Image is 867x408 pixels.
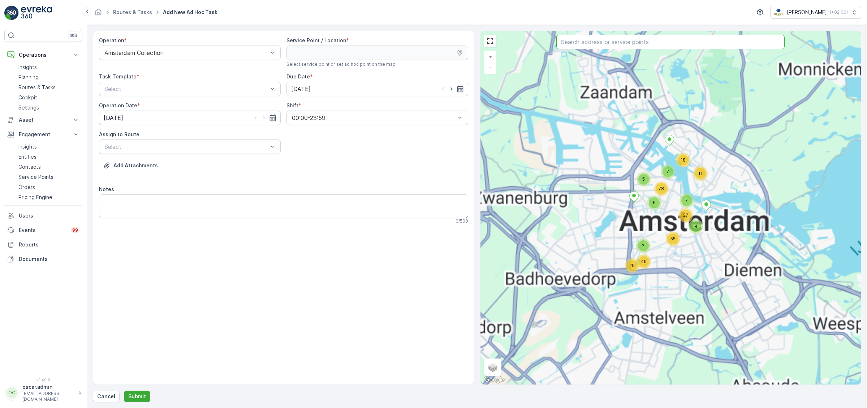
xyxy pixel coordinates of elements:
[286,61,397,67] span: Select service point or set ad hoc point on the map.
[653,200,656,205] span: 6
[4,252,82,266] a: Documents
[556,35,785,49] input: Search address or service points
[99,37,124,43] label: Operation
[4,237,82,252] a: Reports
[16,93,82,103] a: Cockpit
[6,387,18,399] div: OO
[18,84,56,91] p: Routes & Tasks
[113,162,158,169] p: Add Attachments
[4,209,82,223] a: Users
[18,104,39,111] p: Settings
[670,236,676,241] span: 55
[19,51,68,59] p: Operations
[99,73,137,80] label: Task Template
[637,172,651,186] div: 5
[485,359,501,375] a: Layers
[698,171,703,176] span: 11
[18,184,35,191] p: Orders
[489,53,492,60] span: +
[482,375,506,385] a: Open this area in Google Maps (opens a new window)
[286,102,298,108] label: Shift
[18,64,37,71] p: Insights
[659,186,664,191] span: 78
[99,111,281,125] input: dd/mm/yyyy
[647,196,661,210] div: 6
[16,82,82,93] a: Routes & Tasks
[286,37,346,43] label: Service Point / Location
[787,9,827,16] p: [PERSON_NAME]
[18,194,52,201] p: Pricing Engine
[19,116,68,124] p: Asset
[19,131,68,138] p: Engagement
[693,166,708,181] div: 11
[286,82,468,96] input: dd/mm/yyyy
[637,254,651,269] div: 49
[773,8,784,16] img: basis-logo_rgb2x.png
[16,162,82,172] a: Contacts
[18,163,41,171] p: Contacts
[683,212,688,218] span: 37
[22,383,74,391] p: oscar.admin
[667,169,669,174] span: 7
[629,263,635,268] span: 29
[641,259,647,264] span: 49
[19,255,79,263] p: Documents
[681,157,686,163] span: 18
[654,181,669,196] div: 78
[642,243,644,248] span: 2
[770,6,861,19] button: [PERSON_NAME](+02:00)
[16,182,82,192] a: Orders
[4,48,82,62] button: Operations
[456,218,468,224] p: 0 / 500
[16,192,82,202] a: Pricing Engine
[680,193,694,208] div: 7
[99,131,139,137] label: Assign to Route
[99,186,114,192] label: Notes
[685,198,688,203] span: 7
[113,9,152,15] a: Routes & Tasks
[636,239,651,253] div: 2
[22,391,74,402] p: [EMAIL_ADDRESS][DOMAIN_NAME]
[18,153,36,160] p: Entities
[830,9,848,15] p: ( +02:00 )
[4,223,82,237] a: Events99
[18,74,39,81] p: Planning
[124,391,150,402] button: Submit
[694,224,697,229] span: 8
[16,152,82,162] a: Entities
[16,62,82,72] a: Insights
[485,62,496,73] a: Zoom Out
[485,51,496,62] a: Zoom In
[19,212,79,219] p: Users
[18,94,37,101] p: Cockpit
[642,176,645,182] span: 5
[16,172,82,182] a: Service Points
[161,9,219,16] span: Add New Ad Hoc Task
[482,375,506,385] img: Google
[18,173,53,181] p: Service Points
[104,142,268,151] p: Select
[488,64,492,70] span: −
[93,391,120,402] button: Cancel
[97,393,115,400] p: Cancel
[286,73,310,80] label: Due Date
[72,227,78,233] p: 99
[4,383,82,402] button: OOoscar.admin[EMAIL_ADDRESS][DOMAIN_NAME]
[70,33,77,38] p: ⌘B
[99,160,162,171] button: Upload File
[678,208,693,223] div: 37
[16,103,82,113] a: Settings
[104,85,268,93] p: Select
[625,258,639,273] div: 29
[676,153,690,167] div: 18
[99,102,137,108] label: Operation Date
[128,393,146,400] p: Submit
[4,6,19,20] img: logo
[19,241,79,248] p: Reports
[21,6,52,20] img: logo_light-DOdMpM7g.png
[19,227,66,234] p: Events
[689,219,703,234] div: 8
[16,142,82,152] a: Insights
[4,378,82,382] span: v 1.49.0
[485,35,496,46] a: View Fullscreen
